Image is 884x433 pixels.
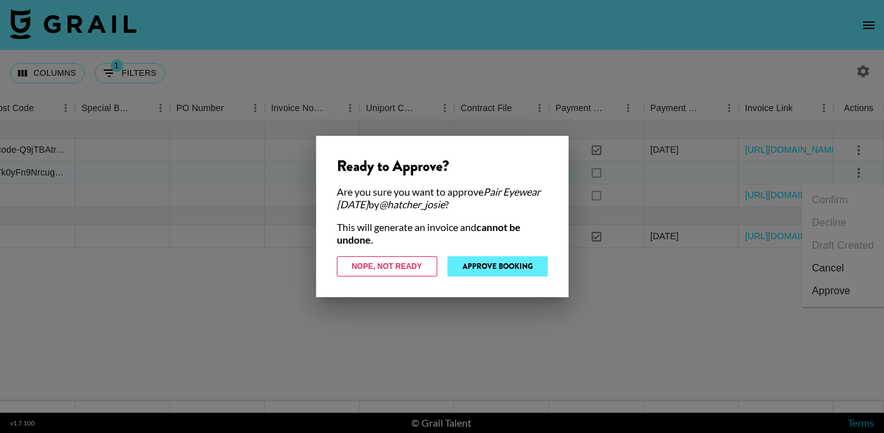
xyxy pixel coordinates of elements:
div: Ready to Approve? [337,157,548,175]
em: @ hatcher_josie [379,198,445,210]
em: Pair Eyewear [DATE] [337,186,540,210]
button: Approve Booking [447,256,548,276]
div: Are you sure you want to approve by ? [337,186,548,211]
div: This will generate an invoice and . [337,221,548,246]
strong: cannot be undone [337,221,521,246]
button: Nope, Not Ready [337,256,437,276]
